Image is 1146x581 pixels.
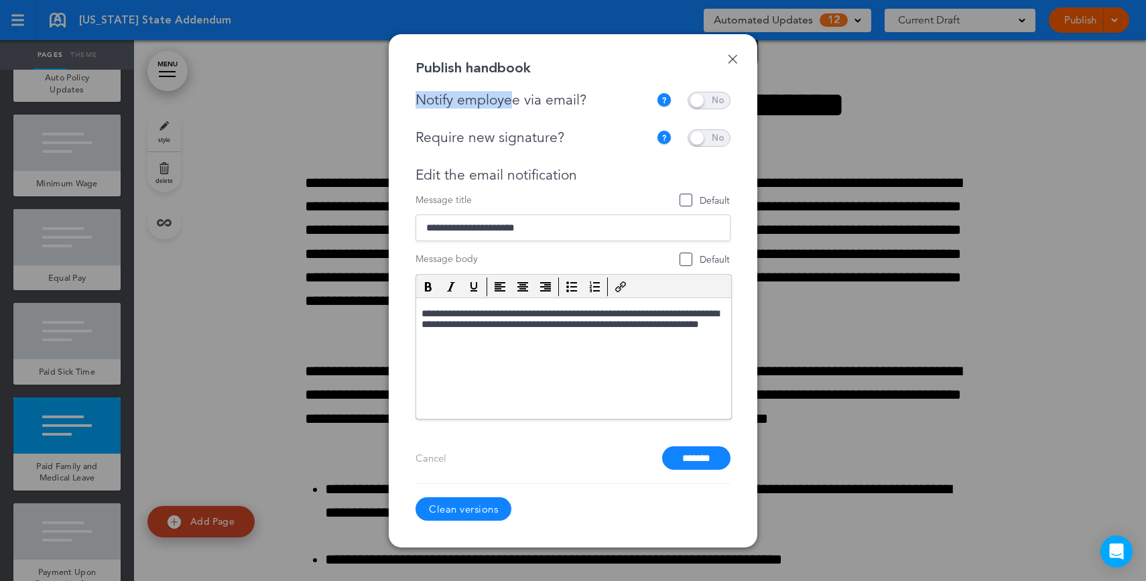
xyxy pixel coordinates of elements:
div: Underline [463,277,485,296]
a: Clean versions [416,497,511,521]
div: Align right [535,277,556,296]
iframe: Rich Text Area. Press ALT-F9 for menu. Press ALT-F10 for toolbar. Press ALT-0 for help [416,298,731,419]
div: Align center [512,277,533,296]
span: Default [680,194,730,207]
div: Align left [489,277,511,296]
div: Edit the email notification [416,167,730,184]
div: Italic [440,277,462,296]
span: Message title [416,194,472,206]
img: tooltip_icon.svg [656,130,672,146]
div: Bold [418,277,439,296]
img: tooltip_icon.svg [656,92,672,109]
div: Insert/edit link [610,277,631,296]
div: Notify employee via email? [416,92,656,109]
span: Message body [416,253,478,265]
div: Publish handbook [416,61,531,75]
div: Bullet list [561,277,582,296]
div: Open Intercom Messenger [1100,535,1133,568]
div: Numbered list [584,277,605,296]
div: Require new signature? [416,129,649,146]
a: Done [728,54,737,64]
a: Cancel [416,452,446,464]
span: Default [680,253,730,266]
